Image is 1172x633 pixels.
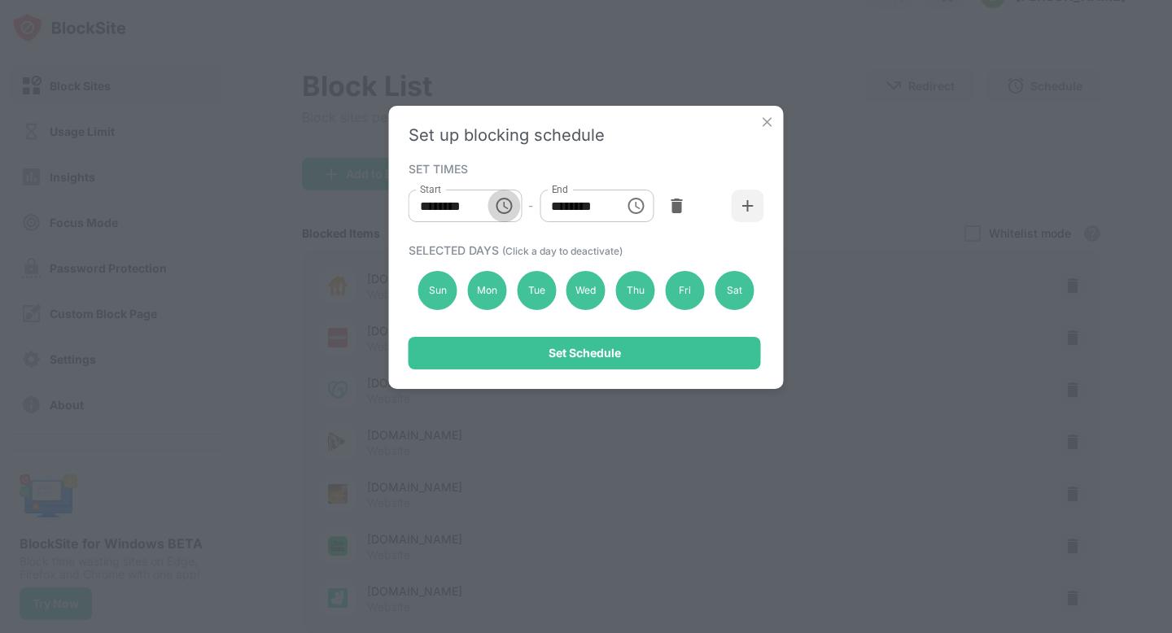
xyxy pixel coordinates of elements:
div: Fri [666,271,705,310]
div: Thu [616,271,655,310]
label: End [551,182,568,196]
div: - [528,197,533,215]
div: Sat [715,271,754,310]
div: Set Schedule [549,347,621,360]
div: Tue [517,271,556,310]
img: x-button.svg [759,114,776,130]
div: Set up blocking schedule [409,125,764,145]
div: Wed [566,271,606,310]
label: Start [420,182,441,196]
span: (Click a day to deactivate) [502,245,623,257]
div: Mon [467,271,506,310]
div: SELECTED DAYS [409,243,760,257]
div: Sun [418,271,457,310]
button: Choose time, selected time is 1:00 PM [619,190,652,222]
button: Choose time, selected time is 10:00 AM [488,190,520,222]
div: SET TIMES [409,162,760,175]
